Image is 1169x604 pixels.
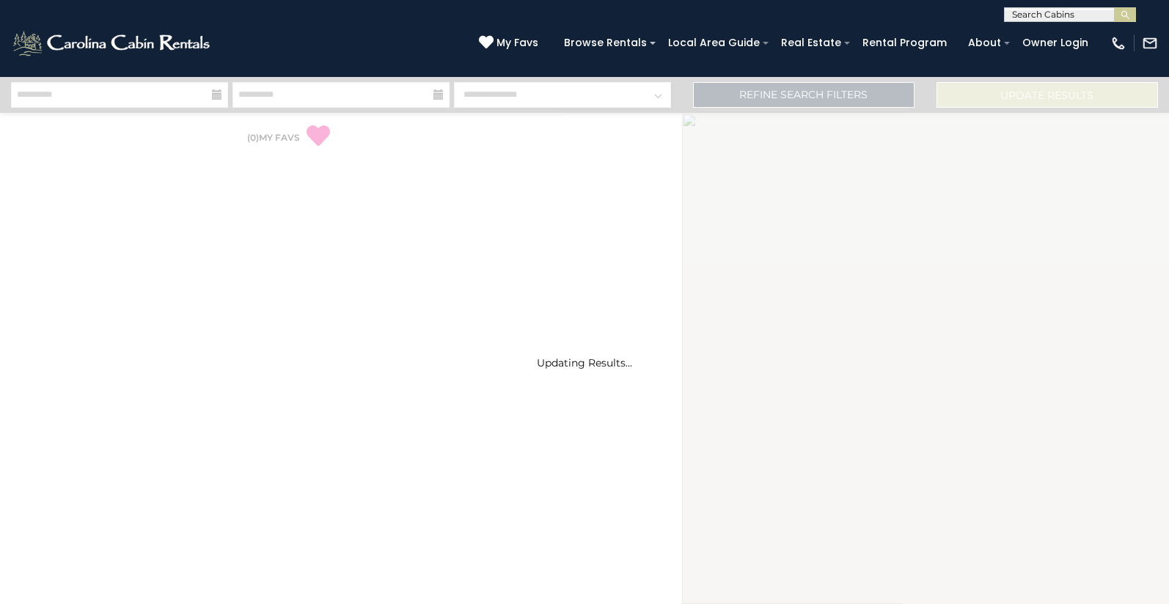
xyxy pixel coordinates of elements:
a: Real Estate [774,32,849,54]
a: My Favs [479,35,542,51]
a: Browse Rentals [557,32,654,54]
img: phone-regular-white.png [1110,35,1126,51]
a: About [961,32,1008,54]
span: My Favs [496,35,538,51]
img: mail-regular-white.png [1142,35,1158,51]
a: Owner Login [1015,32,1096,54]
a: Rental Program [855,32,954,54]
img: White-1-2.png [11,29,214,58]
a: Local Area Guide [661,32,767,54]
